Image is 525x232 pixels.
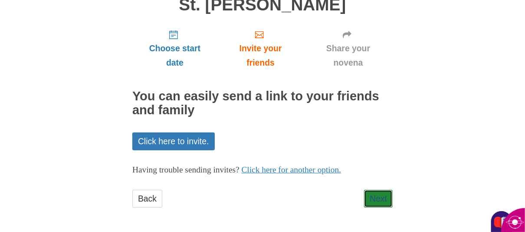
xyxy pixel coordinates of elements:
[132,190,162,208] a: Back
[141,41,209,70] span: Choose start date
[364,190,393,208] a: Next
[226,41,295,70] span: Invite your friends
[217,23,304,74] a: Invite your friends
[304,23,393,74] a: Share your novena
[312,41,384,70] span: Share your novena
[132,23,217,74] a: Choose start date
[132,89,393,117] h2: You can easily send a link to your friends and family
[132,133,215,150] a: Click here to invite.
[242,165,341,174] a: Click here for another option.
[132,165,240,174] span: Having trouble sending invites?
